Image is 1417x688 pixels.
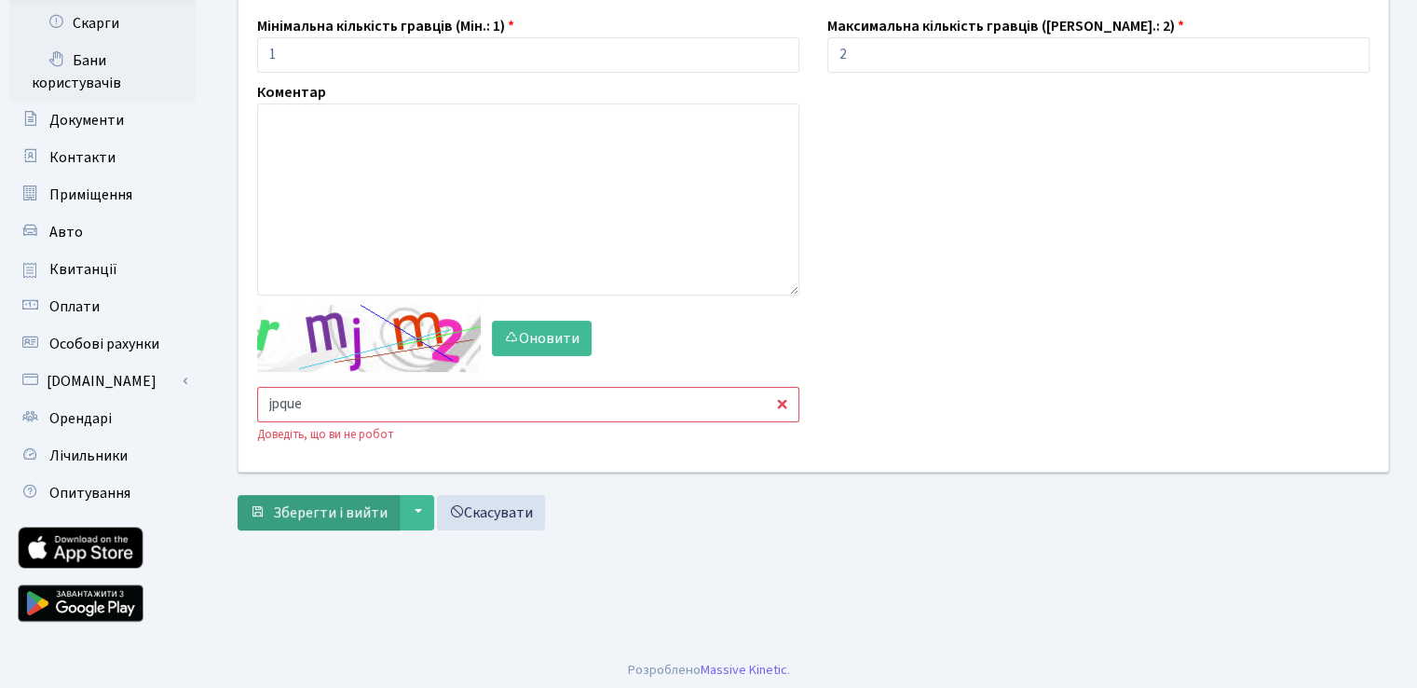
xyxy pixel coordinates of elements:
[49,483,130,503] span: Опитування
[49,185,132,205] span: Приміщення
[628,660,790,681] div: Розроблено .
[49,408,112,429] span: Орендарі
[257,81,326,103] label: Коментар
[257,426,799,444] div: Доведіть, що ви не робот
[492,321,592,356] button: Оновити
[9,5,196,42] a: Скарги
[49,259,117,280] span: Квитанції
[49,147,116,168] span: Контакти
[437,495,545,530] a: Скасувати
[9,251,196,288] a: Квитанції
[9,400,196,437] a: Орендарі
[9,475,196,512] a: Опитування
[9,213,196,251] a: Авто
[49,334,159,354] span: Особові рахунки
[9,288,196,325] a: Оплати
[9,139,196,176] a: Контакти
[257,387,799,422] input: Введіть текст із зображення
[9,437,196,475] a: Лічильники
[49,296,100,317] span: Оплати
[49,110,124,131] span: Документи
[273,502,388,523] span: Зберегти і вийти
[9,42,196,102] a: Бани користувачів
[9,325,196,363] a: Особові рахунки
[701,660,787,680] a: Massive Kinetic
[49,222,83,242] span: Авто
[9,176,196,213] a: Приміщення
[9,363,196,400] a: [DOMAIN_NAME]
[257,15,514,37] label: Мінімальна кількість гравців (Мін.: 1)
[238,495,400,530] button: Зберегти і вийти
[9,102,196,139] a: Документи
[49,446,128,466] span: Лічильники
[827,15,1184,37] label: Максимальна кількість гравців ([PERSON_NAME].: 2)
[257,305,481,372] img: default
